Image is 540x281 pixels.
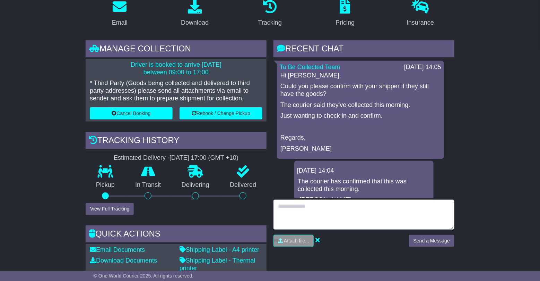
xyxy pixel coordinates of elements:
a: Shipping Label - Thermal printer [180,257,255,272]
div: Download [181,18,209,27]
p: The courier said they've collected this morning. [280,101,441,109]
p: Regards, [280,134,441,142]
button: Send a Message [409,235,454,247]
div: Estimated Delivery - [86,154,267,162]
p: Delivering [171,181,220,189]
div: Tracking [258,18,282,27]
a: Email Documents [90,246,145,253]
p: Delivered [220,181,267,189]
div: Pricing [336,18,355,27]
span: © One World Courier 2025. All rights reserved. [94,273,194,279]
button: View Full Tracking [86,203,134,215]
p: -[PERSON_NAME] [298,196,430,204]
p: The courier has confirmed that this was collected this morning. [298,178,430,193]
p: Hi [PERSON_NAME], [280,72,441,80]
div: Tracking history [86,132,267,151]
button: Cancel Booking [90,107,173,119]
a: To Be Collected Team [280,64,340,71]
p: Driver is booked to arrive [DATE] between 09:00 to 17:00 [90,61,262,76]
div: RECENT CHAT [273,40,454,59]
div: Email [112,18,128,27]
p: Pickup [86,181,125,189]
div: [DATE] 14:05 [404,64,441,71]
div: Quick Actions [86,225,267,244]
p: Could you please confirm with your shipper if they still have the goods? [280,83,441,98]
div: [DATE] 17:00 (GMT +10) [169,154,238,162]
div: [DATE] 14:04 [297,167,431,175]
button: Rebook / Change Pickup [180,107,262,119]
p: Just wanting to check in and confirm. [280,112,441,120]
a: Shipping Label - A4 printer [180,246,259,253]
a: Download Documents [90,257,157,264]
p: * Third Party (Goods being collected and delivered to third party addresses) please send all atta... [90,80,262,102]
p: In Transit [125,181,172,189]
div: Insurance [407,18,434,27]
div: Manage collection [86,40,267,59]
p: [PERSON_NAME] [280,145,441,153]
